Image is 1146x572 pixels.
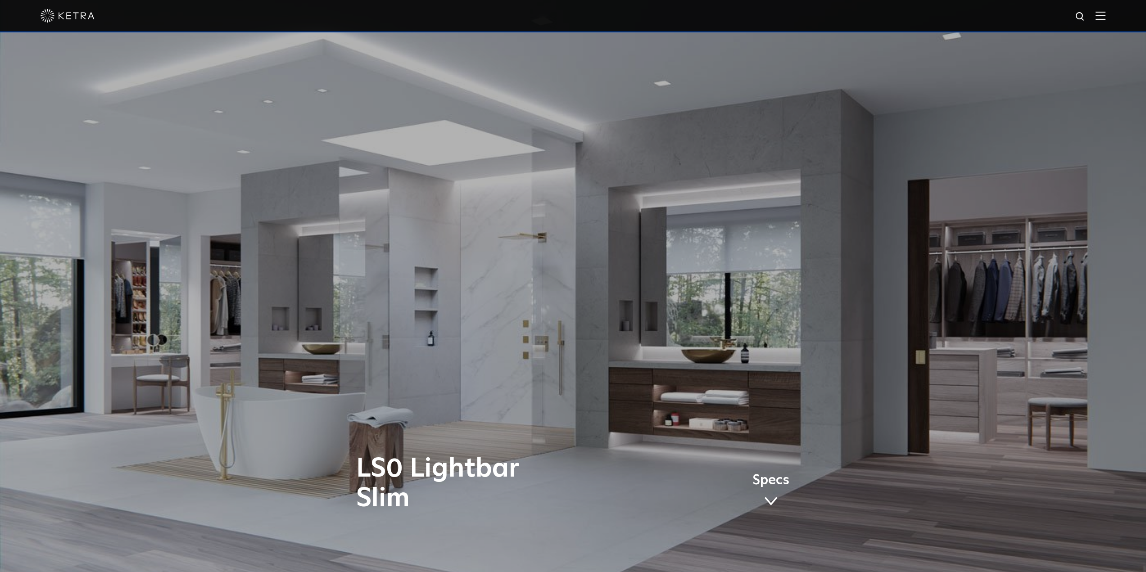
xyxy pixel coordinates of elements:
[1075,11,1086,23] img: search icon
[752,474,789,487] span: Specs
[356,454,611,513] h1: LS0 Lightbar Slim
[752,474,789,509] a: Specs
[41,9,95,23] img: ketra-logo-2019-white
[1096,11,1105,20] img: Hamburger%20Nav.svg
